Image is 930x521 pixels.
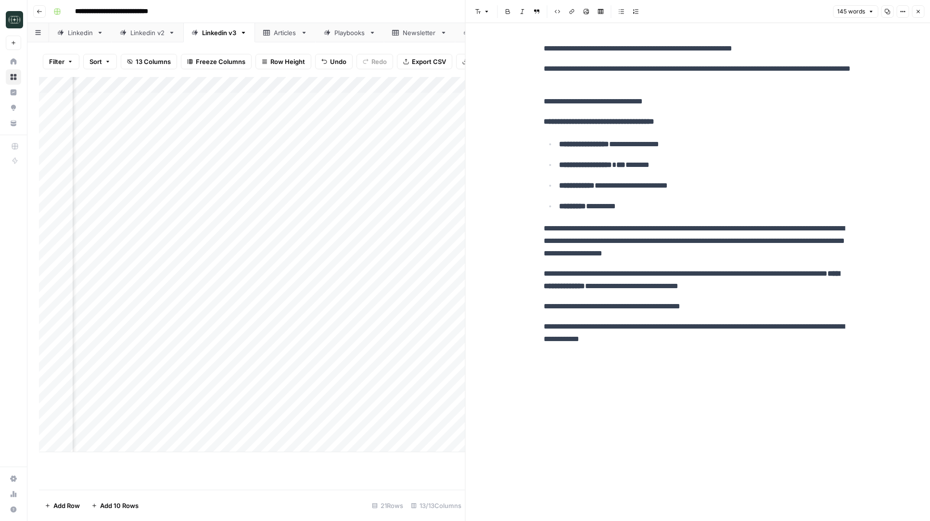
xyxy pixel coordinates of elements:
[403,28,436,38] div: Newsletter
[6,100,21,115] a: Opportunities
[371,57,387,66] span: Redo
[6,115,21,131] a: Your Data
[53,501,80,510] span: Add Row
[196,57,245,66] span: Freeze Columns
[270,57,305,66] span: Row Height
[6,85,21,100] a: Insights
[412,57,446,66] span: Export CSV
[136,57,171,66] span: 13 Columns
[49,57,64,66] span: Filter
[6,69,21,85] a: Browse
[49,23,112,42] a: Linkedin
[202,28,236,38] div: Linkedin v3
[334,28,365,38] div: Playbooks
[6,471,21,486] a: Settings
[455,23,510,42] a: Inspo
[833,5,878,18] button: 145 words
[68,28,93,38] div: Linkedin
[330,57,346,66] span: Undo
[100,501,139,510] span: Add 10 Rows
[274,28,297,38] div: Articles
[89,57,102,66] span: Sort
[6,502,21,517] button: Help + Support
[6,54,21,69] a: Home
[368,498,407,513] div: 21 Rows
[315,54,353,69] button: Undo
[407,498,465,513] div: 13/13 Columns
[837,7,865,16] span: 145 words
[316,23,384,42] a: Playbooks
[384,23,455,42] a: Newsletter
[112,23,183,42] a: Linkedin v2
[255,23,316,42] a: Articles
[183,23,255,42] a: Linkedin v3
[83,54,117,69] button: Sort
[397,54,452,69] button: Export CSV
[6,8,21,32] button: Workspace: Catalyst
[181,54,252,69] button: Freeze Columns
[86,498,144,513] button: Add 10 Rows
[6,486,21,502] a: Usage
[6,11,23,28] img: Catalyst Logo
[43,54,79,69] button: Filter
[357,54,393,69] button: Redo
[39,498,86,513] button: Add Row
[130,28,165,38] div: Linkedin v2
[121,54,177,69] button: 13 Columns
[255,54,311,69] button: Row Height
